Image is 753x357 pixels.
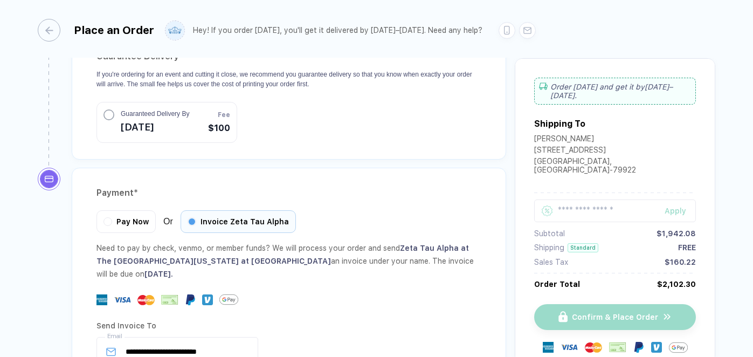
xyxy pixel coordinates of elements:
[218,110,230,120] span: Fee
[651,342,662,353] img: Venmo
[96,184,481,202] div: Payment
[534,119,585,129] div: Shipping To
[534,146,696,157] div: [STREET_ADDRESS]
[678,243,696,252] div: FREE
[96,317,481,334] div: Send Invoice To
[534,280,580,289] div: Order Total
[534,157,696,177] div: [GEOGRAPHIC_DATA] , [GEOGRAPHIC_DATA] - 79922
[543,342,554,353] img: express
[181,210,296,233] div: Invoice Zeta Tau Alpha
[144,270,173,278] span: [DATE] .
[96,210,296,233] div: Or
[651,200,696,222] button: Apply
[121,119,189,136] span: [DATE]
[96,102,237,143] button: Guaranteed Delivery By[DATE]Fee$100
[669,338,688,357] img: GPay
[534,258,568,266] div: Sales Tax
[121,109,189,119] span: Guaranteed Delivery By
[219,290,238,309] img: GPay
[202,294,213,305] img: Venmo
[201,217,289,226] span: Invoice Zeta Tau Alpha
[534,134,696,146] div: [PERSON_NAME]
[657,229,696,238] div: $1,942.08
[609,342,626,353] img: cheque
[114,291,131,308] img: visa
[137,291,155,308] img: master-card
[665,258,696,266] div: $160.22
[165,21,184,40] img: user profile
[534,78,696,105] div: Order [DATE] and get it by [DATE]–[DATE] .
[96,70,481,89] p: If you're ordering for an event and cutting it close, we recommend you guarantee delivery so that...
[208,122,230,135] span: $100
[534,243,564,252] div: Shipping
[161,294,178,305] img: cheque
[116,217,149,226] span: Pay Now
[96,294,107,305] img: express
[585,339,602,356] img: master-card
[633,342,644,353] img: Paypal
[96,210,156,233] div: Pay Now
[657,280,696,289] div: $2,102.30
[185,294,196,305] img: Paypal
[665,207,696,215] div: Apply
[534,229,565,238] div: Subtotal
[74,24,154,37] div: Place an Order
[96,242,481,280] div: Need to pay by check, venmo, or member funds? We will process your order and send an invoice unde...
[568,243,598,252] div: Standard
[193,26,482,35] div: Hey! If you order [DATE], you'll get it delivered by [DATE]–[DATE]. Need any help?
[561,339,578,356] img: visa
